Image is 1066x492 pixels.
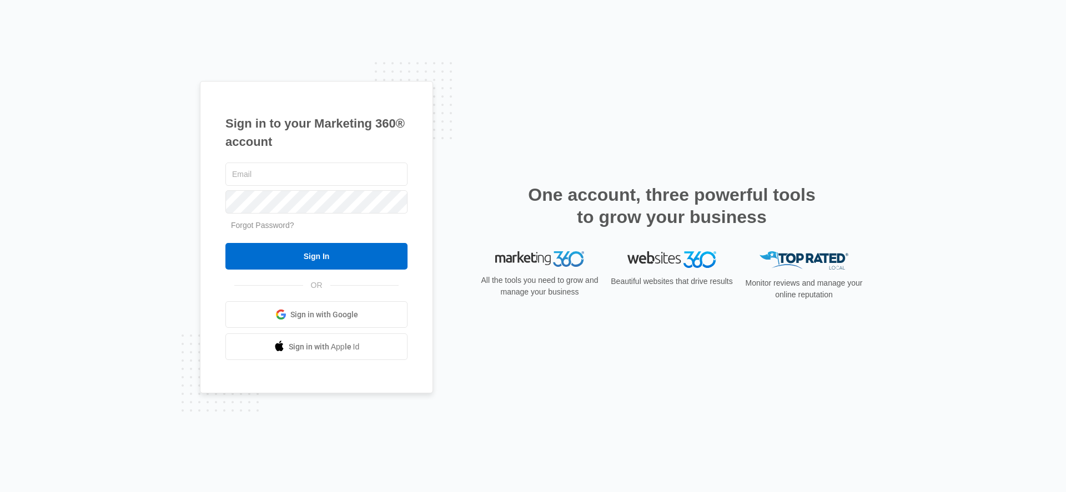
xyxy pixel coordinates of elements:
[225,163,408,186] input: Email
[627,251,716,267] img: Websites 360
[525,184,819,228] h2: One account, three powerful tools to grow your business
[610,276,734,287] p: Beautiful websites that drive results
[225,114,408,151] h1: Sign in to your Marketing 360® account
[290,309,358,321] span: Sign in with Google
[742,277,866,301] p: Monitor reviews and manage your online reputation
[231,221,294,230] a: Forgot Password?
[760,251,848,270] img: Top Rated Local
[289,341,360,353] span: Sign in with Apple Id
[495,251,584,267] img: Marketing 360
[225,243,408,270] input: Sign In
[225,301,408,328] a: Sign in with Google
[477,275,602,298] p: All the tools you need to grow and manage your business
[303,280,330,291] span: OR
[225,333,408,360] a: Sign in with Apple Id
